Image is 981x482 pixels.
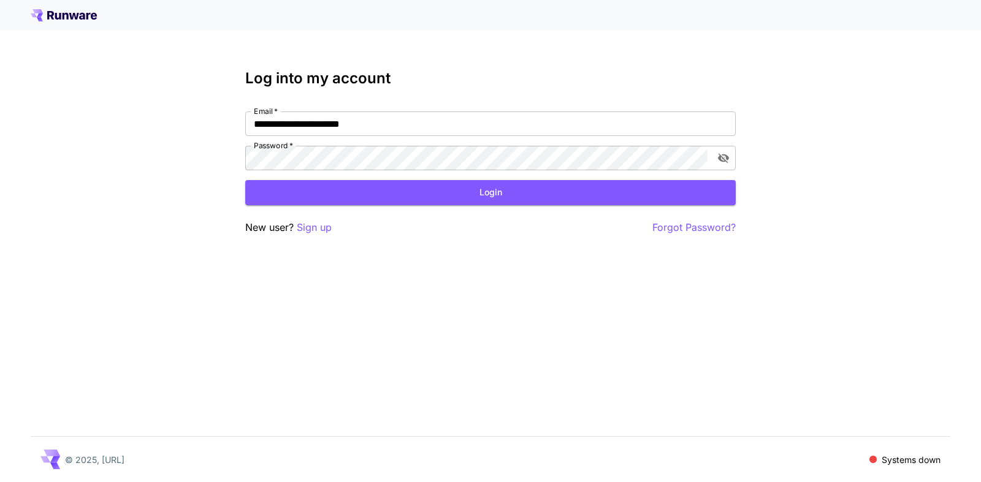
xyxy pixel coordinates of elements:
button: Sign up [297,220,332,235]
h3: Log into my account [245,70,736,87]
button: Login [245,180,736,205]
p: Systems down [882,453,941,466]
label: Email [254,106,278,116]
button: Forgot Password? [652,220,736,235]
p: New user? [245,220,332,235]
label: Password [254,140,293,151]
button: toggle password visibility [712,147,735,169]
p: © 2025, [URL] [65,453,124,466]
